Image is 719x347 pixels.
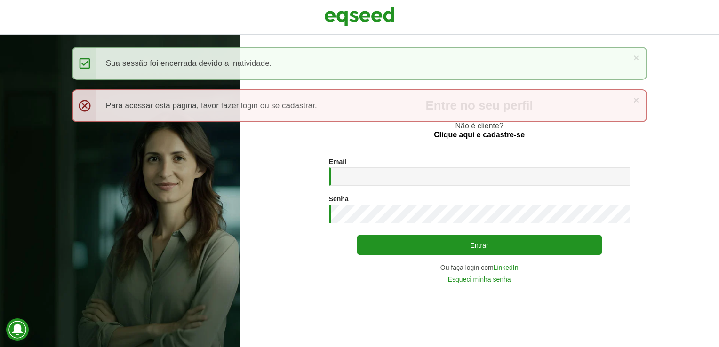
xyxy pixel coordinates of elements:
div: Para acessar esta página, favor fazer login ou se cadastrar. [72,89,647,122]
label: Email [329,158,346,165]
a: × [633,53,639,63]
a: × [633,95,639,105]
img: EqSeed Logo [324,5,395,28]
a: Esqueci minha senha [448,276,511,283]
div: Ou faça login com [329,264,630,271]
a: Clique aqui e cadastre-se [434,131,525,139]
label: Senha [329,196,349,202]
div: Sua sessão foi encerrada devido a inatividade. [72,47,647,80]
a: LinkedIn [494,264,519,271]
button: Entrar [357,235,602,255]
